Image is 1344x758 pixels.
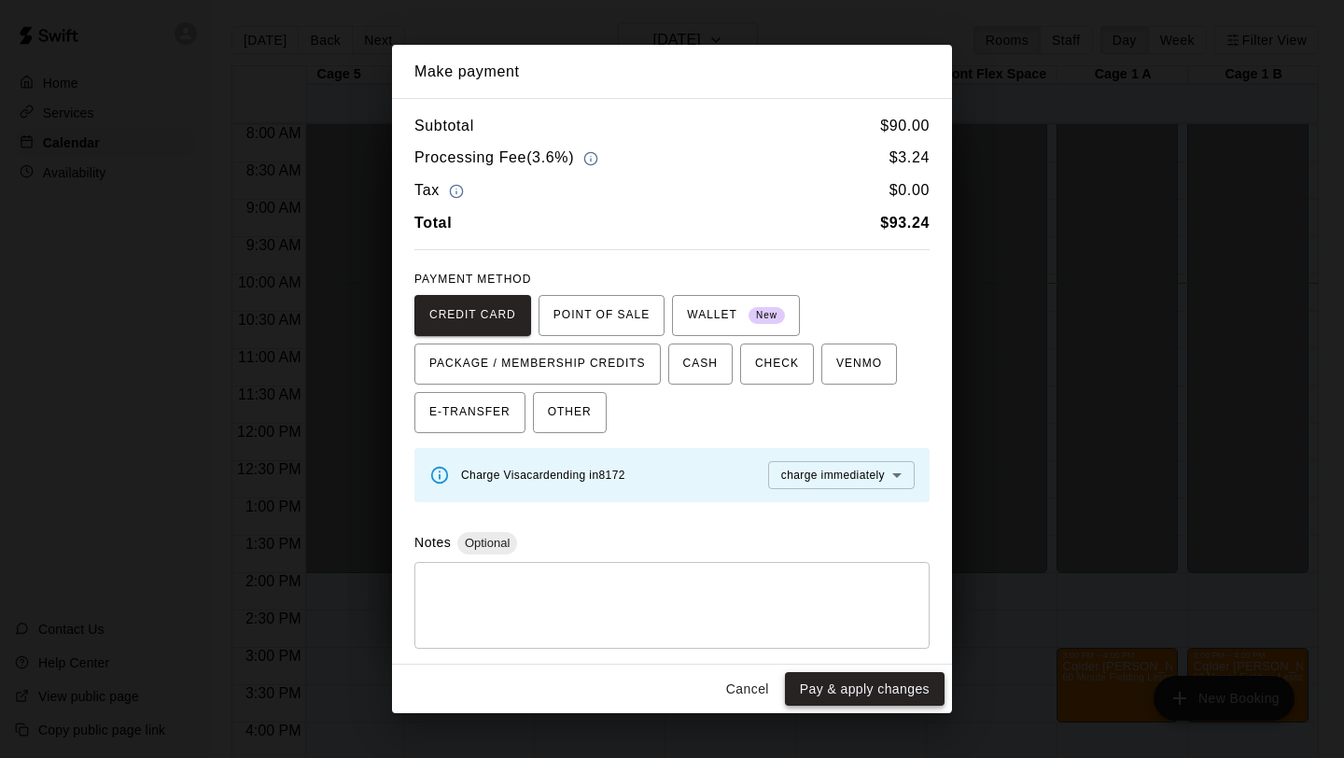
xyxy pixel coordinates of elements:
[668,344,733,385] button: CASH
[414,535,451,550] label: Notes
[889,178,930,204] h6: $ 0.00
[755,349,799,379] span: CHECK
[429,349,646,379] span: PACKAGE / MEMBERSHIP CREDITS
[880,215,930,231] b: $ 93.24
[836,349,882,379] span: VENMO
[740,344,814,385] button: CHECK
[414,344,661,385] button: PACKAGE / MEMBERSHIP CREDITS
[533,392,607,433] button: OTHER
[548,398,592,428] span: OTHER
[553,301,650,330] span: POINT OF SALE
[414,215,452,231] b: Total
[429,398,511,428] span: E-TRANSFER
[718,672,777,707] button: Cancel
[457,536,517,550] span: Optional
[687,301,785,330] span: WALLET
[392,45,952,99] h2: Make payment
[414,295,531,336] button: CREDIT CARD
[683,349,718,379] span: CASH
[414,146,603,171] h6: Processing Fee ( 3.6% )
[414,273,531,286] span: PAYMENT METHOD
[539,295,665,336] button: POINT OF SALE
[749,303,785,329] span: New
[414,392,525,433] button: E-TRANSFER
[785,672,945,707] button: Pay & apply changes
[781,469,885,482] span: charge immediately
[821,344,897,385] button: VENMO
[414,178,469,204] h6: Tax
[880,114,930,138] h6: $ 90.00
[461,469,625,482] span: Charge Visa card ending in 8172
[672,295,800,336] button: WALLET New
[889,146,930,171] h6: $ 3.24
[429,301,516,330] span: CREDIT CARD
[414,114,474,138] h6: Subtotal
